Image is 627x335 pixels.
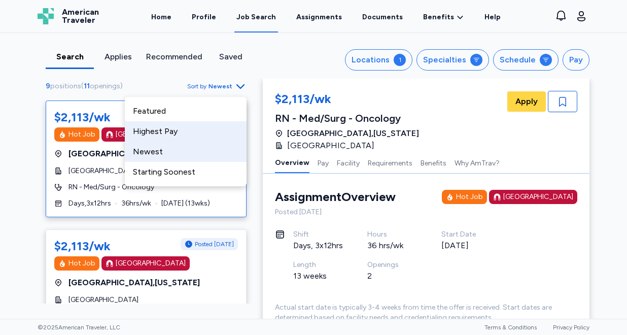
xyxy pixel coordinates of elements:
button: Overview [275,152,309,173]
button: Locations1 [345,49,412,71]
div: Applies [98,51,138,63]
div: 1 [394,54,406,66]
span: Apply [515,95,538,108]
span: [GEOGRAPHIC_DATA] [68,295,138,305]
span: [GEOGRAPHIC_DATA] [68,166,138,176]
button: Specialties [416,49,489,71]
span: [GEOGRAPHIC_DATA] , [US_STATE] [287,127,419,140]
div: Start Date [441,229,491,240]
div: Saved [211,51,251,63]
button: Pay [563,49,589,71]
div: Hot Job [456,192,483,202]
span: © 2025 American Traveler, LLC [38,323,120,331]
div: 2 [367,270,417,282]
button: Why AmTrav? [455,152,500,173]
div: Actual start date is typically 3-4 weeks from time the offer is received. Start dates are determi... [275,303,577,323]
button: Schedule [493,49,559,71]
div: Hot Job [68,258,95,269]
div: Starting Soonest [125,162,247,182]
div: Job Search [236,12,276,22]
a: Privacy Policy [553,324,589,331]
div: $2,113/wk [54,109,111,125]
div: Length [293,260,343,270]
span: Days , 3 x 12 hrs [68,198,111,209]
span: positions [50,82,81,90]
div: 36 hrs/wk [367,240,417,252]
button: Apply [507,91,546,112]
div: Highest Pay [125,121,247,142]
div: $2,113/wk [54,238,111,254]
div: Search [50,51,90,63]
div: Specialties [423,54,466,66]
div: Recommended [146,51,202,63]
span: [GEOGRAPHIC_DATA] , [US_STATE] [68,277,200,289]
span: 36 hrs/wk [121,198,151,209]
span: [GEOGRAPHIC_DATA] [287,140,374,152]
div: Openings [367,260,417,270]
span: 11 [84,82,90,90]
span: [GEOGRAPHIC_DATA] , [US_STATE] [68,148,200,160]
span: [DATE] ( 13 wks) [161,198,210,209]
span: openings [90,82,120,90]
span: 9 [46,82,50,90]
span: RN - Med/Surg - Oncology [68,182,154,192]
a: Job Search [234,1,278,32]
div: Hours [367,229,417,240]
div: $2,113/wk [275,91,419,109]
button: Pay [318,152,329,173]
button: Sort byNewest [187,80,247,92]
div: Featured [125,101,247,121]
div: Assignment Overview [275,189,396,205]
div: Schedule [500,54,536,66]
div: Posted [DATE] [275,207,577,217]
div: Hot Job [68,129,95,140]
div: Pay [569,54,583,66]
div: RN - Med/Surg - Oncology [275,111,419,125]
a: Terms & Conditions [484,324,537,331]
span: American Traveler [62,8,99,24]
div: 13 weeks [293,270,343,282]
img: Logo [38,8,54,24]
span: Benefits [423,12,454,22]
div: Days, 3x12hrs [293,240,343,252]
div: ( ) [46,81,127,91]
button: Requirements [368,152,412,173]
div: Shift [293,229,343,240]
span: Newest [208,82,232,90]
div: Locations [352,54,390,66]
a: Benefits [423,12,464,22]
div: [GEOGRAPHIC_DATA] [503,192,573,202]
div: Newest [125,142,247,162]
button: Benefits [421,152,446,173]
div: [GEOGRAPHIC_DATA] [116,129,186,140]
div: [GEOGRAPHIC_DATA] [116,258,186,269]
div: [DATE] [441,240,491,252]
span: Sort by [187,82,206,90]
span: Posted [DATE] [195,240,234,248]
button: Facility [337,152,360,173]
